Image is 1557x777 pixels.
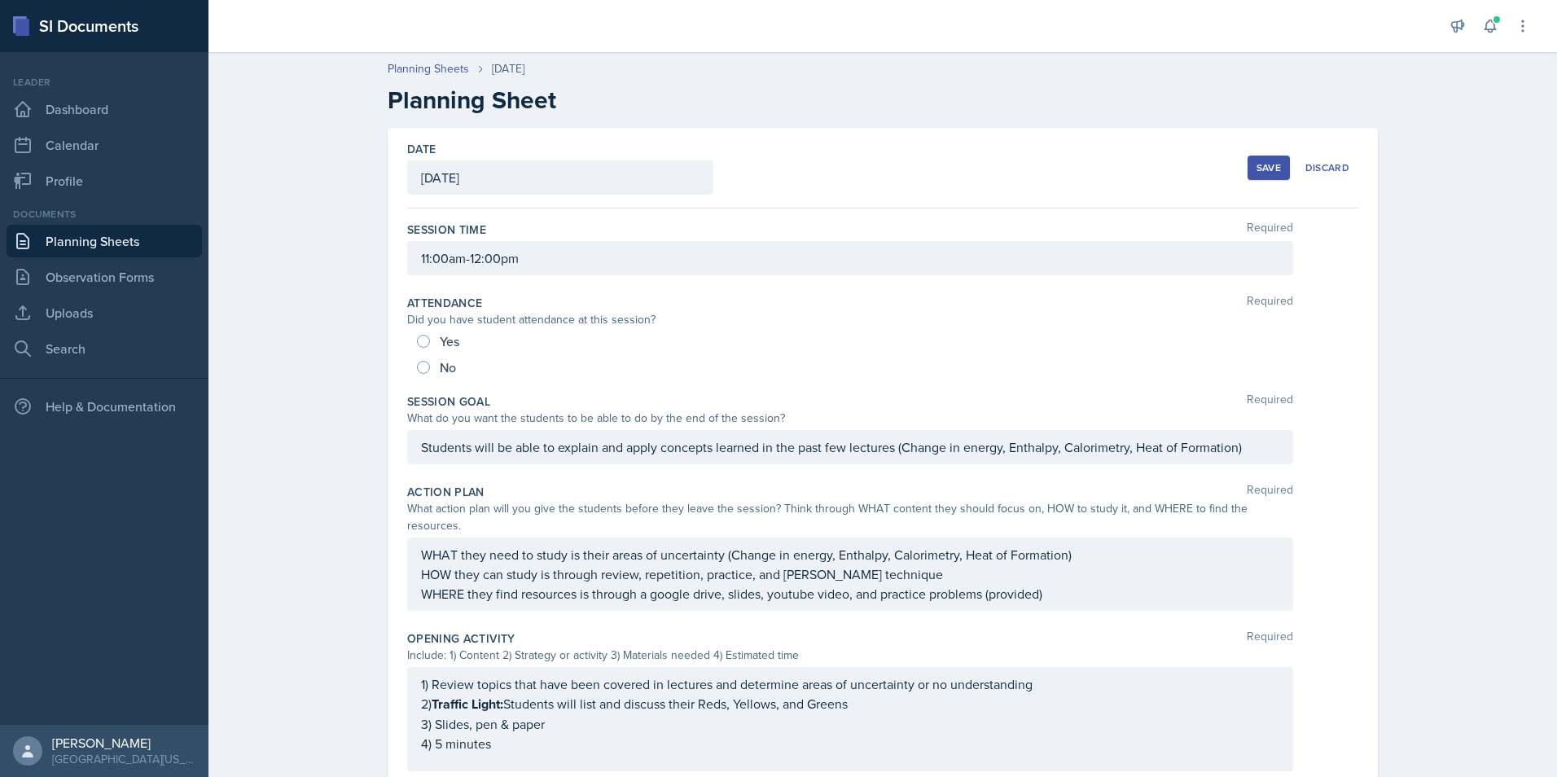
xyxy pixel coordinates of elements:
[421,564,1279,584] p: HOW they can study is through review, repetition, practice, and [PERSON_NAME] technique
[421,714,1279,734] p: 3) Slides, pen & paper
[421,674,1279,694] p: 1) Review topics that have been covered in lectures and determine areas of uncertainty or no unde...
[1248,156,1290,180] button: Save
[421,545,1279,564] p: WHAT they need to study is their areas of uncertainty (Change in energy, Enthalpy, Calorimetry, H...
[1247,393,1293,410] span: Required
[440,359,456,375] span: No
[407,393,490,410] label: Session Goal
[407,410,1293,427] div: What do you want the students to be able to do by the end of the session?
[7,296,202,329] a: Uploads
[440,333,459,349] span: Yes
[7,207,202,222] div: Documents
[1247,222,1293,238] span: Required
[7,390,202,423] div: Help & Documentation
[421,437,1279,457] p: Students will be able to explain and apply concepts learned in the past few lectures (Change in e...
[7,129,202,161] a: Calendar
[407,295,483,311] label: Attendance
[1247,295,1293,311] span: Required
[421,734,1279,753] p: 4) 5 minutes
[388,60,469,77] a: Planning Sheets
[52,735,195,751] div: [PERSON_NAME]
[407,484,485,500] label: Action Plan
[432,695,503,713] strong: Traffic Light:
[7,261,202,293] a: Observation Forms
[407,647,1293,664] div: Include: 1) Content 2) Strategy or activity 3) Materials needed 4) Estimated time
[407,500,1293,534] div: What action plan will you give the students before they leave the session? Think through WHAT con...
[52,751,195,767] div: [GEOGRAPHIC_DATA][US_STATE] in [GEOGRAPHIC_DATA]
[1257,161,1281,174] div: Save
[421,694,1279,714] p: 2) Students will list and discuss their Reds, Yellows, and Greens
[388,86,1378,115] h2: Planning Sheet
[1305,161,1349,174] div: Discard
[421,584,1279,604] p: WHERE they find resources is through a google drive, slides, youtube video, and practice problems...
[421,248,1279,268] p: 11:00am-12:00pm
[407,630,515,647] label: Opening Activity
[492,60,524,77] div: [DATE]
[407,141,436,157] label: Date
[1296,156,1358,180] button: Discard
[1247,630,1293,647] span: Required
[1247,484,1293,500] span: Required
[407,222,486,238] label: Session Time
[7,165,202,197] a: Profile
[7,225,202,257] a: Planning Sheets
[7,332,202,365] a: Search
[407,311,1293,328] div: Did you have student attendance at this session?
[7,93,202,125] a: Dashboard
[7,75,202,90] div: Leader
